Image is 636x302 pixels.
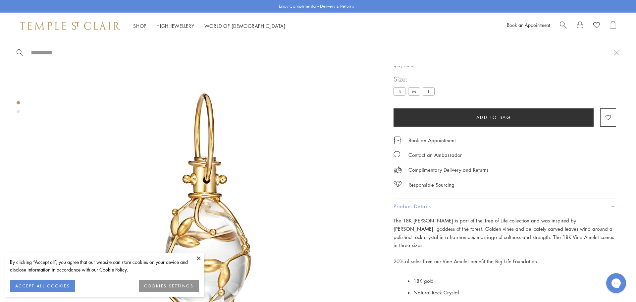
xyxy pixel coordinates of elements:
span: Size: [394,74,437,85]
label: S [394,87,405,95]
a: Book an Appointment [408,137,456,144]
img: MessageIcon-01_2.svg [394,151,400,157]
a: World of [DEMOGRAPHIC_DATA]World of [DEMOGRAPHIC_DATA] [204,23,286,29]
a: Book an Appointment [507,22,550,28]
span: The 18K [PERSON_NAME] is part of the Tree of Life collection and was inspired by [PERSON_NAME], g... [394,217,614,248]
span: 20% of sales from our Vine Amulet benefit the Big Life Foundation. [394,258,539,265]
a: High JewelleryHigh Jewellery [156,23,194,29]
a: Search [560,21,567,31]
div: By clicking “Accept all”, you agree that our website can store cookies on your device and disclos... [10,258,199,273]
button: COOKIES SETTINGS [139,280,199,292]
button: ACCEPT ALL COOKIES [10,280,75,292]
div: Product gallery navigation [17,99,20,118]
div: Responsible Sourcing [408,181,454,189]
nav: Main navigation [133,22,286,30]
img: icon_sourcing.svg [394,181,402,187]
a: ShopShop [133,23,146,29]
iframe: Gorgias live chat messenger [603,271,629,295]
p: Complimentary Delivery and Returns [408,166,489,174]
button: Product Details [394,199,616,214]
button: Add to bag [394,108,594,127]
li: Natural Rock Crystal [413,287,616,298]
a: Open Shopping Bag [610,21,616,31]
span: 18K gold [413,277,434,284]
div: Contact an Ambassador [408,151,462,159]
img: icon_delivery.svg [394,166,402,174]
p: Enjoy Complimentary Delivery & Returns [279,3,354,10]
label: M [408,87,420,95]
img: Temple St. Clair [20,22,120,30]
label: L [423,87,435,95]
a: View Wishlist [593,21,600,31]
img: icon_appointment.svg [394,137,401,144]
span: Add to bag [476,114,511,121]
